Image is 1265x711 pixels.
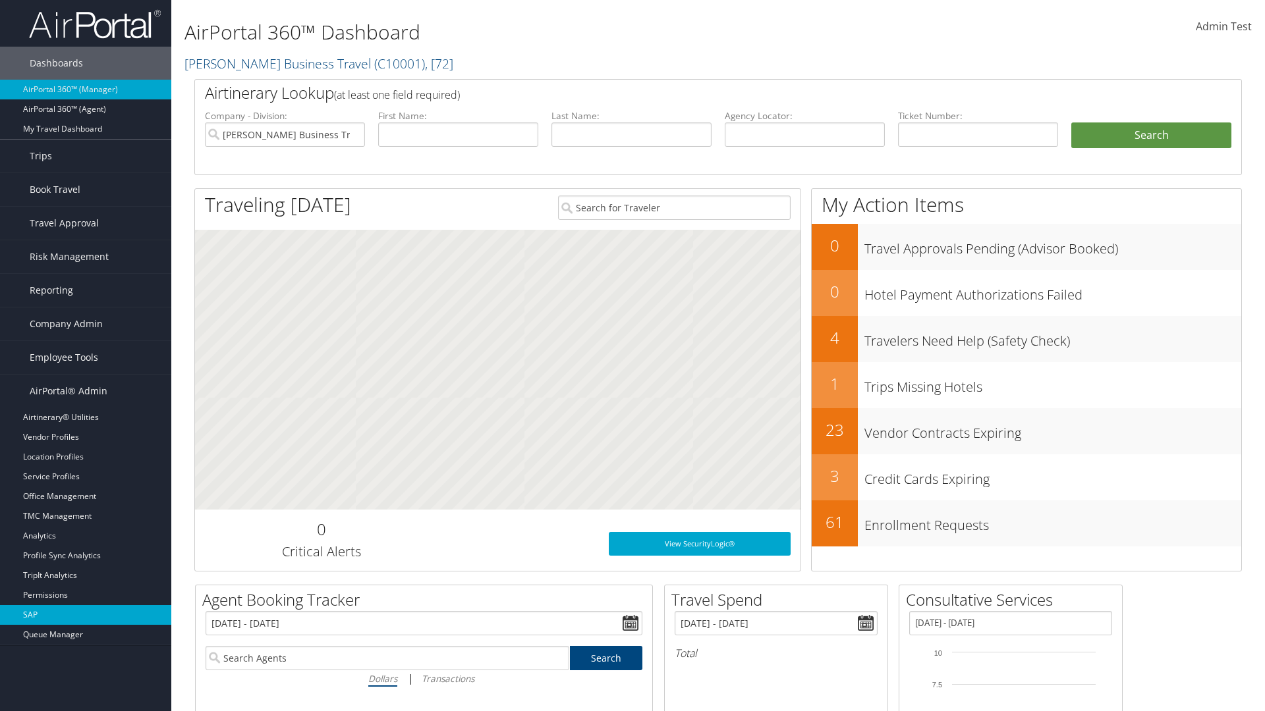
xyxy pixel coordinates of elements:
h1: AirPortal 360™ Dashboard [184,18,896,46]
span: (at least one field required) [334,88,460,102]
label: Agency Locator: [725,109,885,122]
i: Dollars [368,672,397,685]
input: Search for Traveler [558,196,791,220]
h2: 3 [812,465,858,487]
i: Transactions [422,672,474,685]
a: Search [570,646,643,670]
h3: Critical Alerts [205,542,437,561]
tspan: 10 [934,649,942,657]
h2: 61 [812,511,858,533]
a: 3Credit Cards Expiring [812,454,1241,500]
h2: Consultative Services [906,589,1122,611]
a: Admin Test [1196,7,1252,47]
img: airportal-logo.png [29,9,161,39]
a: 1Trips Missing Hotels [812,362,1241,408]
h2: Travel Spend [671,589,887,611]
a: 0Hotel Payment Authorizations Failed [812,270,1241,316]
h3: Travel Approvals Pending (Advisor Booked) [864,233,1241,258]
span: Company Admin [30,307,103,340]
h3: Enrollment Requests [864,510,1241,535]
h2: 1 [812,373,858,395]
h2: 0 [812,234,858,257]
h2: 4 [812,327,858,349]
button: Search [1071,122,1231,149]
label: Last Name: [551,109,712,122]
span: Admin Test [1196,19,1252,34]
h2: Agent Booking Tracker [202,589,652,611]
span: Book Travel [30,173,80,206]
a: 4Travelers Need Help (Safety Check) [812,316,1241,362]
h6: Total [675,646,878,660]
span: ( C10001 ) [374,55,425,72]
label: Company - Division: [205,109,365,122]
h3: Credit Cards Expiring [864,463,1241,488]
a: [PERSON_NAME] Business Travel [184,55,453,72]
span: Risk Management [30,240,109,273]
span: Dashboards [30,47,83,80]
h2: 0 [205,518,437,540]
a: 23Vendor Contracts Expiring [812,408,1241,454]
h2: Airtinerary Lookup [205,82,1144,104]
h2: 23 [812,419,858,441]
span: , [ 72 ] [425,55,453,72]
h3: Hotel Payment Authorizations Failed [864,279,1241,304]
a: View SecurityLogic® [609,532,791,556]
h3: Travelers Need Help (Safety Check) [864,325,1241,350]
span: Trips [30,140,52,172]
span: Travel Approval [30,207,99,240]
span: AirPortal® Admin [30,375,107,408]
h1: My Action Items [812,191,1241,219]
a: 0Travel Approvals Pending (Advisor Booked) [812,224,1241,270]
h1: Traveling [DATE] [205,191,351,219]
tspan: 7.5 [932,681,942,689]
label: First Name: [378,109,538,122]
input: Search Agents [206,646,569,670]
label: Ticket Number: [898,109,1058,122]
h3: Vendor Contracts Expiring [864,417,1241,442]
div: | [206,670,642,687]
h2: 0 [812,280,858,303]
a: 61Enrollment Requests [812,500,1241,546]
span: Employee Tools [30,341,98,374]
span: Reporting [30,274,73,307]
h3: Trips Missing Hotels [864,371,1241,396]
